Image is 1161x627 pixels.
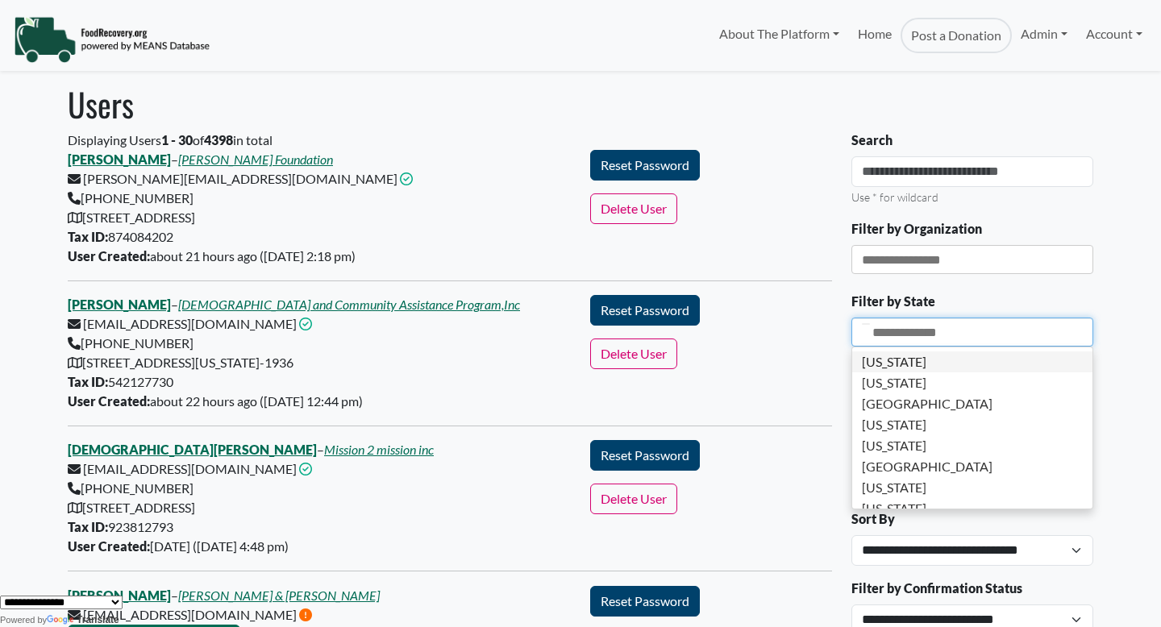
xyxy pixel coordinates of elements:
b: Tax ID: [68,374,108,389]
div: [US_STATE] [852,351,1092,372]
a: [PERSON_NAME] [68,297,171,312]
label: Search [851,131,893,150]
b: Tax ID: [68,229,108,244]
button: Reset Password [590,440,700,471]
label: Filter by Organization [851,219,982,239]
div: [US_STATE] [852,372,1092,393]
button: Delete User [590,338,677,369]
small: Use * for wildcard [851,190,938,204]
a: [PERSON_NAME] & [PERSON_NAME] [178,588,380,603]
button: Reset Password [590,150,700,181]
a: Account [1077,18,1151,50]
button: Reset Password [590,295,700,326]
div: [GEOGRAPHIC_DATA] [852,456,1092,477]
img: NavigationLogo_FoodRecovery-91c16205cd0af1ed486a0f1a7774a6544ea792ac00100771e7dd3ec7c0e58e41.png [14,15,210,64]
a: [PERSON_NAME] [68,588,171,603]
label: Filter by State [851,292,935,311]
label: Filter by Confirmation Status [851,579,1022,598]
a: Post a Donation [901,18,1012,53]
b: 1 - 30 [161,132,193,147]
a: [PERSON_NAME] [68,152,171,167]
i: This email address is confirmed. [299,318,312,330]
div: – [PERSON_NAME][EMAIL_ADDRESS][DOMAIN_NAME] [PHONE_NUMBER] [STREET_ADDRESS] 874084202 about 21 ho... [58,150,580,266]
b: User Created: [68,538,150,554]
div: [US_STATE] [852,477,1092,498]
b: User Created: [68,393,150,409]
b: User Created: [68,248,150,264]
a: [PERSON_NAME] Foundation [178,152,333,167]
div: [US_STATE] [852,435,1092,456]
a: [DEMOGRAPHIC_DATA] and Community Assistance Program,Inc [178,297,520,312]
div: [GEOGRAPHIC_DATA] [852,393,1092,414]
button: Delete User [590,484,677,514]
b: Tax ID: [68,519,108,534]
div: [US_STATE] [852,498,1092,519]
a: Translate [47,614,119,625]
img: Google Translate [47,615,77,626]
div: – [EMAIL_ADDRESS][DOMAIN_NAME] [PHONE_NUMBER] [STREET_ADDRESS][US_STATE]-1936 542127730 about 22 ... [58,295,580,411]
i: This email address is confirmed. [400,172,413,185]
a: Home [848,18,900,53]
div: – [EMAIL_ADDRESS][DOMAIN_NAME] [PHONE_NUMBER] [STREET_ADDRESS] 923812793 [DATE] ([DATE] 4:48 pm) [58,440,580,556]
label: Sort By [851,509,895,529]
a: About The Platform [710,18,848,50]
a: [DEMOGRAPHIC_DATA][PERSON_NAME] [68,442,317,457]
i: This email address is confirmed. [299,463,312,475]
a: Admin [1012,18,1076,50]
h1: Users [68,85,1093,123]
b: 4398 [204,132,233,147]
button: Reset Password [590,586,700,617]
div: [US_STATE] [852,414,1092,435]
button: Delete User [590,193,677,224]
a: Mission 2 mission inc [324,442,434,457]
